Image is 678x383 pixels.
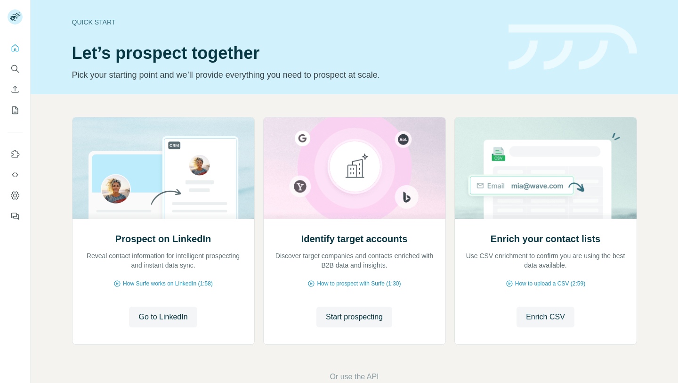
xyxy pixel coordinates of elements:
span: How to upload a CSV (2:59) [515,279,585,288]
h1: Let’s prospect together [72,44,497,63]
p: Pick your starting point and we’ll provide everything you need to prospect at scale. [72,68,497,81]
span: Start prospecting [326,311,383,323]
p: Reveal contact information for intelligent prospecting and instant data sync. [82,251,245,270]
button: Feedback [8,208,23,225]
span: How to prospect with Surfe (1:30) [317,279,401,288]
button: Enrich CSV [8,81,23,98]
h2: Identify target accounts [301,232,408,245]
button: Or use the API [330,371,379,383]
button: Start prospecting [316,307,392,327]
p: Use CSV enrichment to confirm you are using the best data available. [464,251,627,270]
button: My lists [8,102,23,119]
button: Dashboard [8,187,23,204]
h2: Prospect on LinkedIn [115,232,211,245]
h2: Enrich your contact lists [491,232,600,245]
img: Enrich your contact lists [454,117,637,219]
span: How Surfe works on LinkedIn (1:58) [123,279,213,288]
button: Quick start [8,40,23,57]
button: Go to LinkedIn [129,307,197,327]
img: banner [508,24,637,70]
span: Enrich CSV [526,311,565,323]
p: Discover target companies and contacts enriched with B2B data and insights. [273,251,436,270]
img: Identify target accounts [263,117,446,219]
span: Go to LinkedIn [138,311,187,323]
button: Enrich CSV [517,307,574,327]
button: Use Surfe API [8,166,23,183]
img: Prospect on LinkedIn [72,117,255,219]
button: Search [8,60,23,77]
div: Quick start [72,17,497,27]
button: Use Surfe on LinkedIn [8,146,23,163]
